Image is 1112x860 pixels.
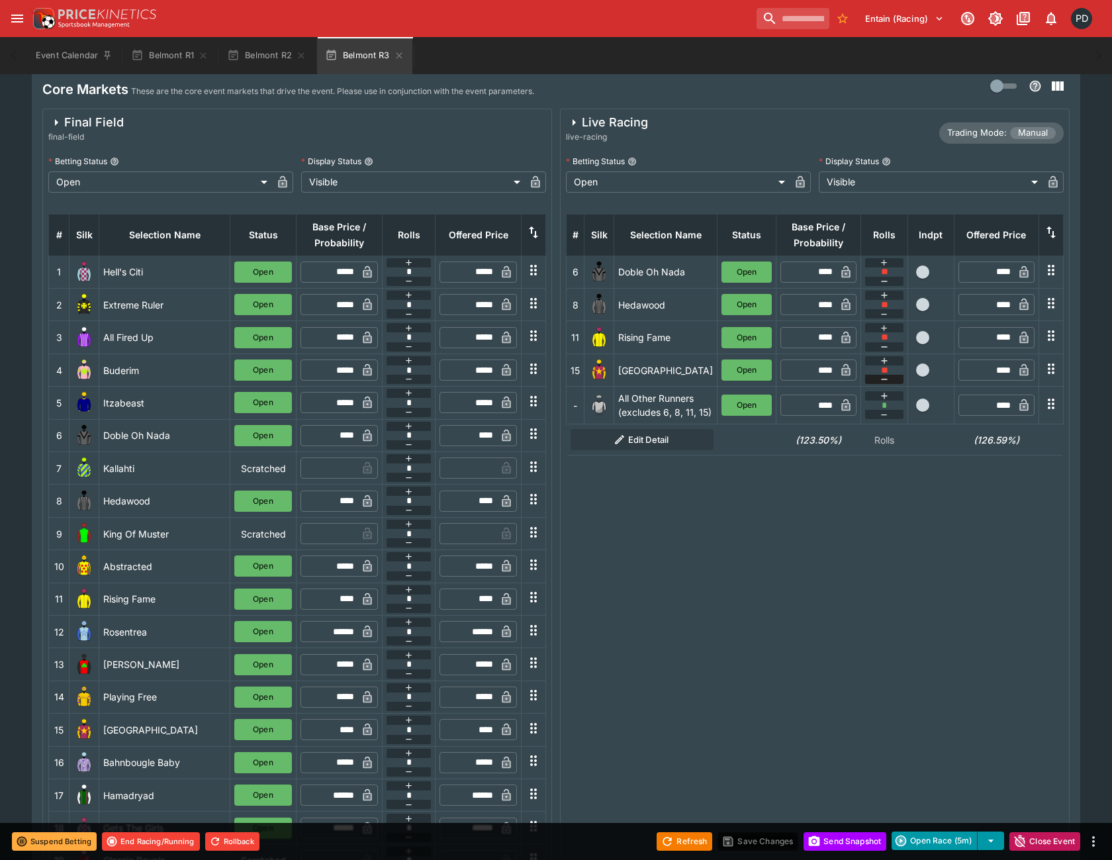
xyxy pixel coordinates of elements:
[73,654,95,675] img: runner 13
[73,262,95,283] img: runner 1
[99,452,230,485] td: Kallahti
[234,589,292,610] button: Open
[99,256,230,288] td: Hell's Citi
[73,523,95,544] img: runner 9
[49,354,69,386] td: 4
[99,746,230,779] td: Bahnbougle Baby
[230,214,297,256] th: Status
[99,214,230,256] th: Selection Name
[317,37,412,74] button: Belmont R3
[99,289,230,321] td: Extreme Ruler
[69,214,99,256] th: Silk
[73,687,95,708] img: runner 14
[947,126,1007,140] p: Trading Mode:
[49,256,69,288] td: 1
[12,832,97,851] button: Suspend Betting
[5,7,29,30] button: open drawer
[614,289,718,321] td: Hedawood
[58,9,156,19] img: PriceKinetics
[73,491,95,512] img: runner 8
[234,621,292,642] button: Open
[73,752,95,773] img: runner 16
[99,615,230,647] td: Rosentrea
[234,687,292,708] button: Open
[99,485,230,517] td: Hedawood
[861,214,908,256] th: Rolls
[234,752,292,773] button: Open
[780,433,857,447] h6: (123.50%)
[234,262,292,283] button: Open
[73,785,95,806] img: runner 17
[73,555,95,577] img: runner 10
[73,719,95,740] img: runner 15
[1039,7,1063,30] button: Notifications
[48,171,272,193] div: Open
[73,457,95,479] img: runner 7
[234,359,292,381] button: Open
[73,425,95,446] img: runner 6
[757,8,829,29] input: search
[49,615,69,647] td: 12
[234,818,292,839] button: Open
[99,387,230,419] td: Itzabeast
[1011,7,1035,30] button: Documentation
[234,425,292,446] button: Open
[1067,4,1096,33] button: Paul Dicioccio
[49,681,69,713] td: 14
[99,681,230,713] td: Playing Free
[567,256,584,288] td: 6
[882,157,891,166] button: Display Status
[1010,126,1056,140] span: Manual
[721,359,772,381] button: Open
[721,395,772,416] button: Open
[718,214,776,256] th: Status
[614,387,718,424] td: All Other Runners (excludes 6, 8, 11, 15)
[234,327,292,348] button: Open
[49,387,69,419] td: 5
[567,214,584,256] th: #
[567,289,584,321] td: 8
[954,214,1039,256] th: Offered Price
[584,214,614,256] th: Silk
[234,719,292,740] button: Open
[219,37,314,74] button: Belmont R2
[588,359,610,381] img: runner 15
[205,832,259,851] button: Rollback
[865,433,904,447] p: Rolls
[364,157,373,166] button: Display Status
[28,37,120,74] button: Event Calendar
[234,654,292,675] button: Open
[892,832,1004,850] div: split button
[819,156,879,167] p: Display Status
[832,8,853,29] button: No Bookmarks
[73,621,95,642] img: runner 12
[297,214,383,256] th: Base Price / Probability
[567,387,584,424] td: -
[657,832,712,851] button: Refresh
[99,714,230,746] td: [GEOGRAPHIC_DATA]
[99,550,230,583] td: Abstracted
[49,714,69,746] td: 15
[571,429,714,450] button: Edit Detail
[567,354,584,386] td: 15
[49,214,69,256] th: #
[49,746,69,779] td: 16
[131,85,534,98] p: These are the core event markets that drive the event. Please use in conjunction with the event p...
[99,648,230,681] td: [PERSON_NAME]
[48,130,124,144] span: final-field
[566,156,625,167] p: Betting Status
[49,648,69,681] td: 13
[73,327,95,348] img: runner 3
[49,289,69,321] td: 2
[99,517,230,549] td: King Of Muster
[383,214,436,256] th: Rolls
[984,7,1007,30] button: Toggle light/dark mode
[99,321,230,354] td: All Fired Up
[614,214,718,256] th: Selection Name
[1009,832,1080,851] button: Close Event
[102,832,200,851] button: End Racing/Running
[73,294,95,315] img: runner 2
[234,527,292,541] p: Scratched
[721,294,772,315] button: Open
[73,818,95,839] img: runner 18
